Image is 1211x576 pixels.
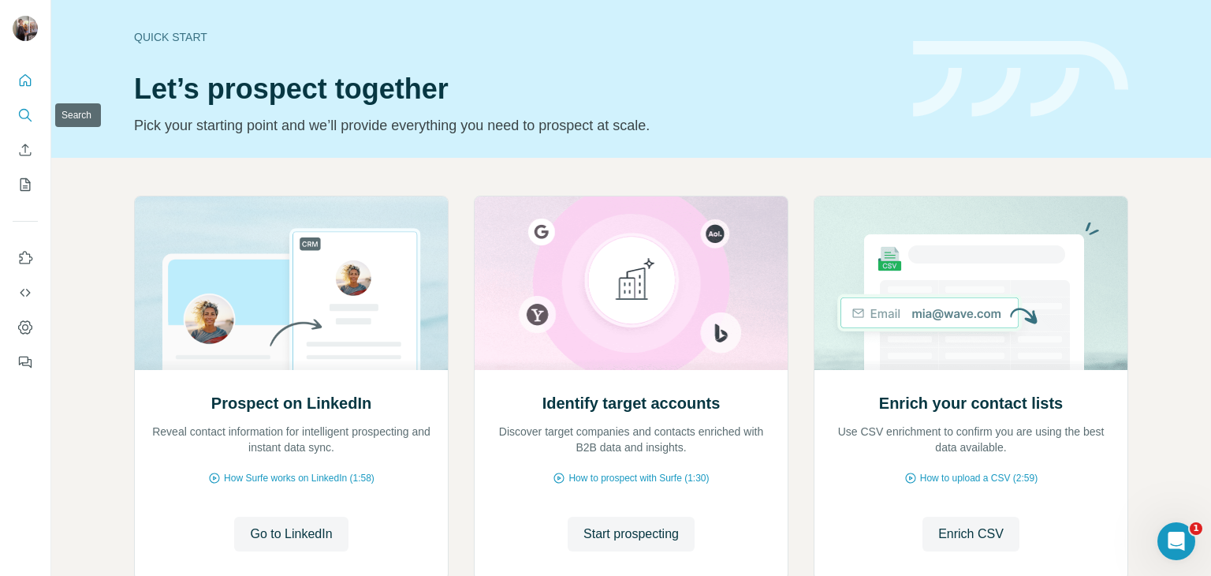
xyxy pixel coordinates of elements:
img: Enrich your contact lists [814,196,1128,370]
button: Enrich CSV [13,136,38,164]
button: Use Surfe on LinkedIn [13,244,38,272]
p: Pick your starting point and we’ll provide everything you need to prospect at scale. [134,114,894,137]
span: 1 [1190,522,1202,535]
iframe: Intercom live chat [1157,522,1195,560]
img: banner [913,41,1128,118]
button: Feedback [13,348,38,376]
button: Search [13,101,38,129]
button: Use Surfe API [13,279,38,307]
img: Prospect on LinkedIn [134,196,449,370]
button: Quick start [13,66,38,95]
h1: Let’s prospect together [134,73,894,105]
h2: Enrich your contact lists [879,392,1063,414]
span: Enrich CSV [938,525,1004,544]
span: Start prospecting [583,525,679,544]
img: Avatar [13,16,38,41]
h2: Prospect on LinkedIn [211,392,371,414]
div: Quick start [134,29,894,45]
p: Discover target companies and contacts enriched with B2B data and insights. [490,424,772,455]
button: Enrich CSV [922,517,1019,552]
p: Use CSV enrichment to confirm you are using the best data available. [830,424,1112,455]
span: How to prospect with Surfe (1:30) [568,471,709,485]
h2: Identify target accounts [542,392,721,414]
button: Start prospecting [568,517,695,552]
button: Dashboard [13,313,38,342]
span: How to upload a CSV (2:59) [920,471,1038,485]
p: Reveal contact information for intelligent prospecting and instant data sync. [151,424,432,455]
img: Identify target accounts [474,196,788,370]
span: How Surfe works on LinkedIn (1:58) [224,471,374,485]
button: Go to LinkedIn [234,517,348,552]
button: My lists [13,170,38,199]
span: Go to LinkedIn [250,525,332,544]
